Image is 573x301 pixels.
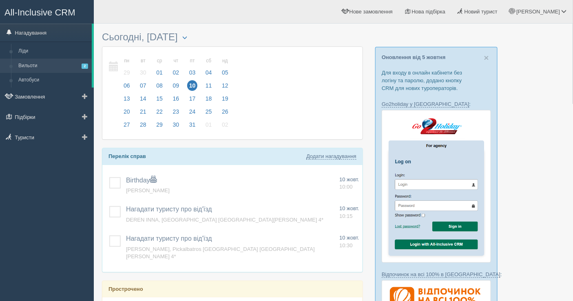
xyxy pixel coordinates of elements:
a: пт 03 [185,53,200,81]
span: 20 [122,106,132,117]
span: 03 [187,67,198,78]
a: 12 [217,81,231,94]
a: Вильоти2 [15,59,92,73]
span: 02 [220,119,230,130]
span: 01 [204,119,214,130]
span: 13 [122,93,132,104]
span: 10:30 [339,242,353,248]
a: 11 [201,81,217,94]
a: [PERSON_NAME] [126,187,170,193]
a: 07 [135,81,151,94]
a: 06 [119,81,135,94]
a: 10 [185,81,200,94]
a: Автобуси [15,73,92,88]
a: ср 01 [152,53,167,81]
a: 08 [152,81,167,94]
a: 16 [168,94,184,107]
a: нд 05 [217,53,231,81]
span: All-Inclusive CRM [4,7,75,18]
span: 31 [187,119,198,130]
span: 07 [138,80,148,91]
h3: Сьогодні, [DATE] [102,32,363,42]
span: 26 [220,106,230,117]
span: 29 [122,67,132,78]
span: 10 жовт. [339,176,359,182]
a: пн 29 [119,53,135,81]
span: Нова підбірка [412,9,446,15]
b: Перелік справ [108,153,146,159]
span: 15 [154,93,165,104]
span: 23 [171,106,181,117]
small: чт [171,57,181,64]
small: сб [204,57,214,64]
span: 30 [138,67,148,78]
a: вт 30 [135,53,151,81]
span: 19 [220,93,230,104]
span: 25 [204,106,214,117]
span: [PERSON_NAME] [516,9,560,15]
p: Для входу в онлайн кабінети без логіну та паролю, додано кнопку CRM для нових туроператорів. [382,69,491,92]
span: 05 [220,67,230,78]
a: 09 [168,81,184,94]
a: 23 [168,107,184,120]
a: 21 [135,107,151,120]
a: 29 [152,120,167,133]
a: чт 02 [168,53,184,81]
a: Додати нагадування [306,153,356,160]
span: 04 [204,67,214,78]
a: Go2holiday у [GEOGRAPHIC_DATA] [382,101,469,108]
span: 16 [171,93,181,104]
span: 22 [154,106,165,117]
span: × [484,53,489,62]
a: Ліди [15,44,92,59]
a: 18 [201,94,217,107]
small: ср [154,57,165,64]
span: 06 [122,80,132,91]
button: Close [484,53,489,62]
span: DEREN INNA, [GEOGRAPHIC_DATA] [GEOGRAPHIC_DATA][PERSON_NAME] 4* [126,217,323,223]
span: 12 [220,80,230,91]
img: go2holiday-login-via-crm-for-travel-agents.png [382,110,491,263]
a: 25 [201,107,217,120]
span: 09 [171,80,181,91]
a: Відпочинок на всі 100% в [GEOGRAPHIC_DATA] [382,271,500,278]
a: 20 [119,107,135,120]
a: 17 [185,94,200,107]
a: 01 [201,120,217,133]
small: пт [187,57,198,64]
span: 24 [187,106,198,117]
a: 10 жовт. 10:30 [339,234,359,249]
span: 14 [138,93,148,104]
span: 27 [122,119,132,130]
small: нд [220,57,230,64]
a: All-Inclusive CRM [0,0,93,23]
span: 11 [204,80,214,91]
a: [PERSON_NAME], Pickalbatros [GEOGRAPHIC_DATA] [GEOGRAPHIC_DATA][PERSON_NAME] 4* [126,246,315,260]
span: 02 [171,67,181,78]
span: Birthday [126,177,157,184]
a: 30 [168,120,184,133]
span: 10:15 [339,213,353,219]
a: Оновлення від 5 жовтня [382,54,446,60]
span: Новий турист [465,9,498,15]
a: 15 [152,94,167,107]
a: сб 04 [201,53,217,81]
a: 26 [217,107,231,120]
small: вт [138,57,148,64]
span: 28 [138,119,148,130]
p: : [382,100,491,108]
a: 02 [217,120,231,133]
a: 24 [185,107,200,120]
span: 2 [82,64,88,69]
a: Нагадати туристу про від'їзд [126,235,212,242]
small: пн [122,57,132,64]
b: Прострочено [108,286,143,292]
span: 10 [187,80,198,91]
a: Нагадати туристу про від'їзд [126,206,212,213]
span: 18 [204,93,214,104]
span: 21 [138,106,148,117]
